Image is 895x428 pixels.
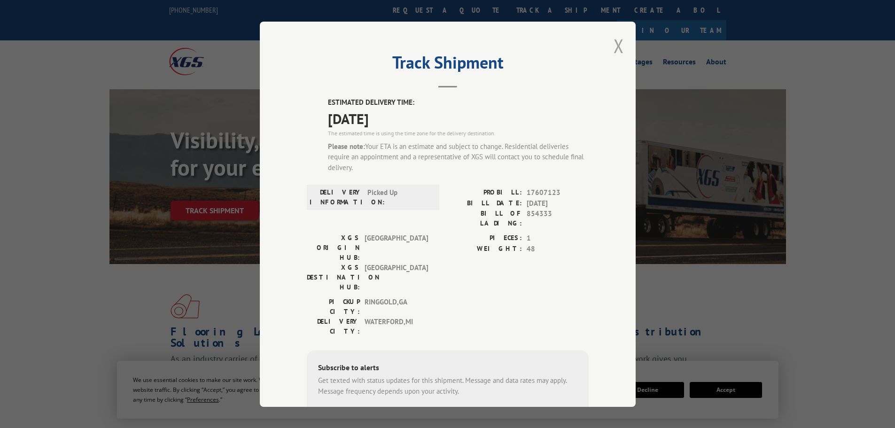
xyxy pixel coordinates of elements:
button: Close modal [614,33,624,58]
label: ESTIMATED DELIVERY TIME: [328,97,589,108]
label: DELIVERY INFORMATION: [310,187,363,207]
div: The estimated time is using the time zone for the delivery destination. [328,129,589,137]
span: 48 [527,243,589,254]
span: 1 [527,233,589,244]
label: PROBILL: [448,187,522,198]
label: XGS DESTINATION HUB: [307,263,360,292]
div: Get texted with status updates for this shipment. Message and data rates may apply. Message frequ... [318,375,577,397]
span: 854333 [527,209,589,228]
label: PIECES: [448,233,522,244]
span: Picked Up [367,187,431,207]
label: BILL OF LADING: [448,209,522,228]
label: DELIVERY CITY: [307,317,360,336]
span: [DATE] [328,108,589,129]
label: PICKUP CITY: [307,297,360,317]
label: BILL DATE: [448,198,522,209]
span: WATERFORD , MI [365,317,428,336]
span: [DATE] [527,198,589,209]
div: Subscribe to alerts [318,362,577,375]
h2: Track Shipment [307,56,589,74]
label: XGS ORIGIN HUB: [307,233,360,263]
label: WEIGHT: [448,243,522,254]
span: [GEOGRAPHIC_DATA] [365,263,428,292]
div: Your ETA is an estimate and subject to change. Residential deliveries require an appointment and ... [328,141,589,173]
span: RINGGOLD , GA [365,297,428,317]
span: 17607123 [527,187,589,198]
strong: Please note: [328,141,365,150]
span: [GEOGRAPHIC_DATA] [365,233,428,263]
